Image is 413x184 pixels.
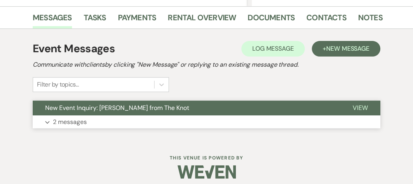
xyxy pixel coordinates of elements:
div: Filter by topics... [37,80,79,89]
a: Contacts [306,11,346,28]
button: 2 messages [33,115,380,129]
span: New Event Inquiry: [PERSON_NAME] from The Knot [45,104,189,112]
h2: Communicate with clients by clicking "New Message" or replying to an existing message thread. [33,60,380,69]
h1: Event Messages [33,41,115,57]
a: Rental Overview [168,11,236,28]
span: New Message [326,44,369,53]
a: Notes [358,11,383,28]
span: View [353,104,368,112]
button: Log Message [241,41,305,57]
button: View [340,101,380,115]
button: New Event Inquiry: [PERSON_NAME] from The Knot [33,101,340,115]
span: Log Message [252,44,294,53]
p: 2 messages [53,117,87,127]
button: +New Message [312,41,380,57]
a: Documents [248,11,295,28]
a: Payments [118,11,156,28]
a: Messages [33,11,72,28]
a: Tasks [84,11,106,28]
